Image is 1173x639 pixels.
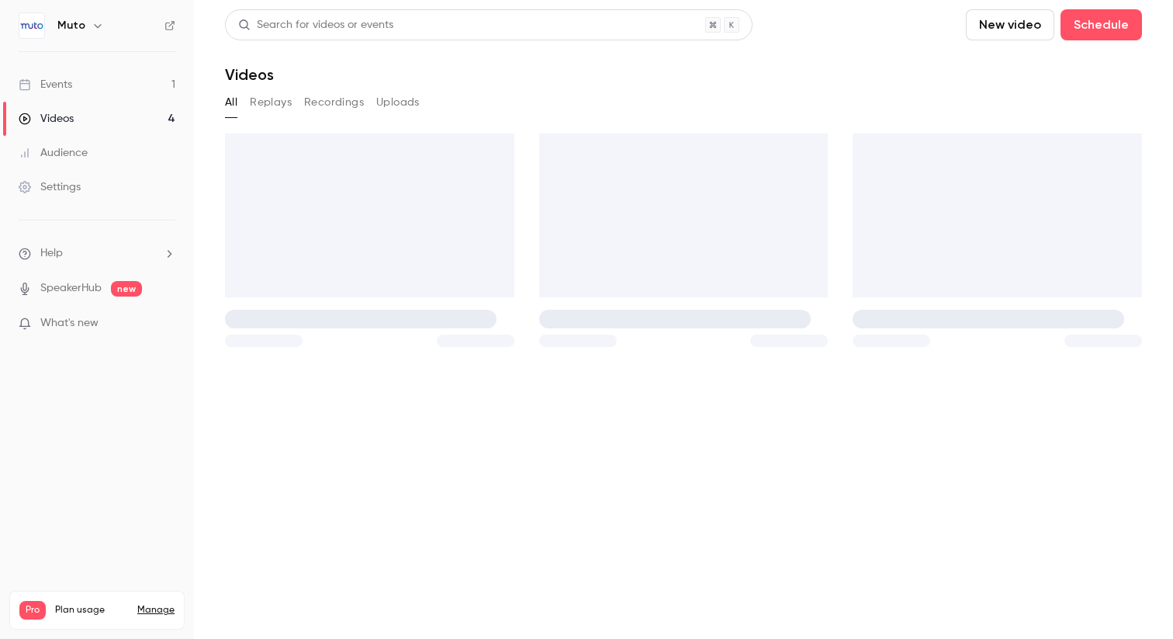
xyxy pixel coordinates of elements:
button: New video [966,9,1054,40]
span: new [111,281,142,297]
a: SpeakerHub [40,280,102,297]
li: help-dropdown-opener [19,245,175,262]
div: Audience [19,145,88,161]
section: Videos [225,9,1142,630]
span: What's new [40,315,99,332]
span: Help [40,245,63,262]
button: Schedule [1061,9,1142,40]
iframe: Noticeable Trigger [157,317,175,331]
a: Manage [137,604,175,616]
img: Muto [19,13,44,38]
div: Settings [19,179,81,195]
div: Search for videos or events [238,17,393,33]
button: Recordings [304,90,364,115]
div: Events [19,77,72,92]
button: Uploads [376,90,420,115]
span: Plan usage [55,604,128,616]
button: Replays [250,90,292,115]
button: All [225,90,237,115]
span: Pro [19,601,46,620]
h1: Videos [225,65,274,84]
div: Videos [19,111,74,127]
h6: Muto [57,18,85,33]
